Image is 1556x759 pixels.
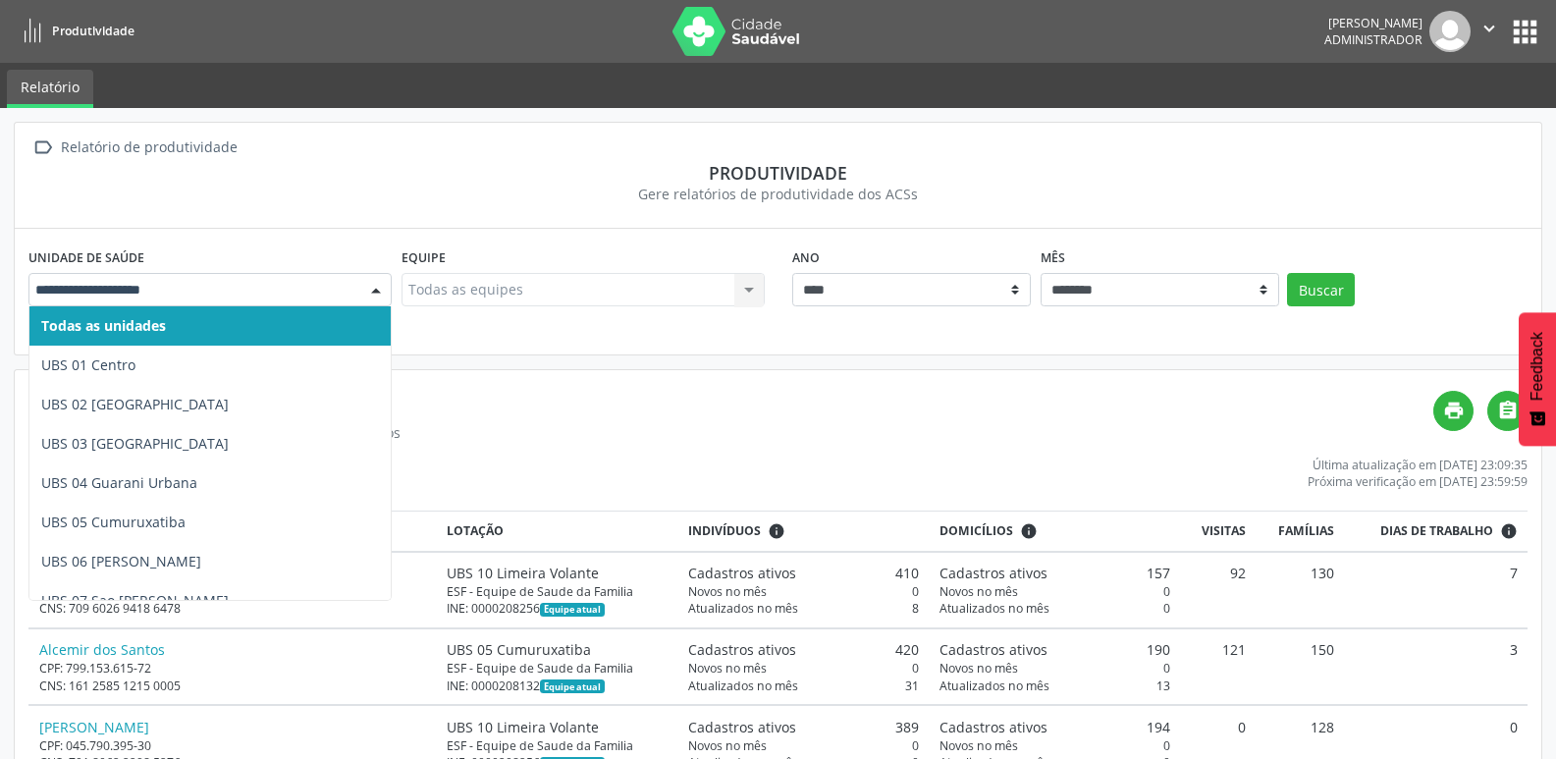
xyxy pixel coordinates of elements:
div: CPF: 799.153.615-72 [39,660,427,677]
h4: Relatório de produtividade [28,391,1433,415]
span: Cadastros ativos [688,563,796,583]
i:  [28,134,57,162]
span: Administrador [1324,31,1422,48]
div: 0 [688,583,919,600]
a: Relatório [7,70,93,108]
a: Produtividade [14,15,134,47]
span: Indivíduos [688,522,761,540]
span: Cadastros ativos [939,639,1047,660]
span: UBS 05 Cumuruxatiba [41,513,186,531]
div: 8 [688,600,919,617]
span: Cadastros ativos [688,717,796,737]
a: print [1433,391,1474,431]
div: 0 [688,660,919,677]
span: Atualizados no mês [939,600,1049,617]
div: UBS 05 Cumuruxatiba [447,639,668,660]
span: Novos no mês [939,737,1018,754]
div: 31 [688,678,919,694]
td: 3 [1344,628,1528,705]
i: print [1443,400,1465,421]
div: 0 [939,600,1170,617]
button: apps [1508,15,1542,49]
i: Dias em que o(a) ACS fez pelo menos uma visita, ou ficha de cadastro individual ou cadastro domic... [1500,522,1518,540]
div: Última atualização em [DATE] 23:09:35 [1308,457,1528,473]
span: Esta é a equipe atual deste Agente [540,679,604,693]
span: Cadastros ativos [939,717,1047,737]
span: Cadastros ativos [688,639,796,660]
span: Atualizados no mês [688,678,798,694]
span: UBS 01 Centro [41,355,135,374]
div: ESF - Equipe de Saude da Familia [447,660,668,677]
div: 410 [688,563,919,583]
span: Todas as unidades [41,316,166,335]
div: 157 [939,563,1170,583]
td: 7 [1344,552,1528,628]
span: Novos no mês [688,737,767,754]
div: 194 [939,717,1170,737]
span: Novos no mês [688,660,767,677]
span: UBS 04 Guarani Urbana [41,473,197,492]
span: Produtividade [52,23,134,39]
span: Esta é a equipe atual deste Agente [540,603,604,617]
label: Mês [1041,243,1065,273]
button: Feedback - Mostrar pesquisa [1519,312,1556,446]
button:  [1471,11,1508,52]
div: 389 [688,717,919,737]
div: 420 [688,639,919,660]
div: 0 [939,660,1170,677]
td: 92 [1181,552,1256,628]
div: 0 [939,737,1170,754]
span: Novos no mês [939,583,1018,600]
span: UBS 07 Sao [PERSON_NAME] [41,591,229,610]
span: Novos no mês [939,660,1018,677]
th: Famílias [1256,512,1344,552]
a:  Relatório de produtividade [28,134,241,162]
div: INE: 0000208256 [447,600,668,617]
span: Domicílios [939,522,1013,540]
span: UBS 03 [GEOGRAPHIC_DATA] [41,434,229,453]
img: img [1429,11,1471,52]
td: 121 [1181,628,1256,705]
div: UBS 10 Limeira Volante [447,717,668,737]
div: INE: 0000208132 [447,678,668,694]
div: ESF - Equipe de Saude da Familia [447,583,668,600]
th: Visitas [1181,512,1256,552]
span: Feedback [1529,332,1546,401]
span: Cadastros ativos [939,563,1047,583]
th: Lotação [437,512,678,552]
td: 130 [1256,552,1344,628]
i:  [1478,18,1500,39]
label: Equipe [402,243,446,273]
div: Relatório de produtividade [57,134,241,162]
div: CPF: 045.790.395-30 [39,737,427,754]
div: [PERSON_NAME] [1324,15,1422,31]
span: Atualizados no mês [939,678,1049,694]
a: Alcemir dos Santos [39,640,165,659]
div: CNS: 161 2585 1215 0005 [39,678,427,694]
label: Ano [792,243,820,273]
div: Somente agentes ativos no mês selecionado são listados [28,422,1433,443]
div: 0 [688,737,919,754]
div: CNS: 709 6026 9418 6478 [39,600,427,617]
label: Unidade de saúde [28,243,144,273]
a: [PERSON_NAME] [39,718,149,736]
div: Produtividade [28,162,1528,184]
div: Próxima verificação em [DATE] 23:59:59 [1308,473,1528,490]
i: <div class="text-left"> <div> <strong>Cadastros ativos:</strong> Cadastros que estão vinculados a... [768,522,785,540]
div: UBS 10 Limeira Volante [447,563,668,583]
td: 150 [1256,628,1344,705]
span: UBS 02 [GEOGRAPHIC_DATA] [41,395,229,413]
span: UBS 06 [PERSON_NAME] [41,552,201,570]
span: Dias de trabalho [1380,522,1493,540]
i:  [1497,400,1519,421]
div: Gere relatórios de produtividade dos ACSs [28,184,1528,204]
div: 0 [939,583,1170,600]
div: 13 [939,678,1170,694]
div: 190 [939,639,1170,660]
a:  [1487,391,1528,431]
span: Atualizados no mês [688,600,798,617]
button: Buscar [1287,273,1355,306]
i: <div class="text-left"> <div> <strong>Cadastros ativos:</strong> Cadastros que estão vinculados a... [1020,522,1038,540]
div: ESF - Equipe de Saude da Familia [447,737,668,754]
span: Novos no mês [688,583,767,600]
